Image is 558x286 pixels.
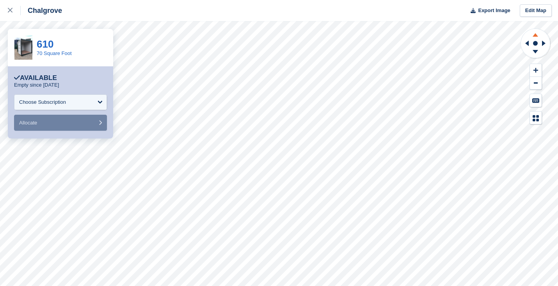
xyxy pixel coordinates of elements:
button: Zoom Out [530,77,542,90]
button: Map Legend [530,112,542,124]
div: Choose Subscription [19,98,66,106]
img: 70%20Square%20Foot.jpeg [14,36,32,59]
a: 610 [37,38,53,50]
div: Chalgrove [21,6,62,15]
p: Empty since [DATE] [14,82,59,88]
button: Export Image [466,4,510,17]
div: Available [14,74,57,82]
button: Zoom In [530,64,542,77]
button: Allocate [14,115,107,131]
a: 70 Square Foot [37,50,72,56]
button: Keyboard Shortcuts [530,94,542,107]
span: Export Image [478,7,510,14]
span: Allocate [19,120,37,126]
a: Edit Map [520,4,552,17]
